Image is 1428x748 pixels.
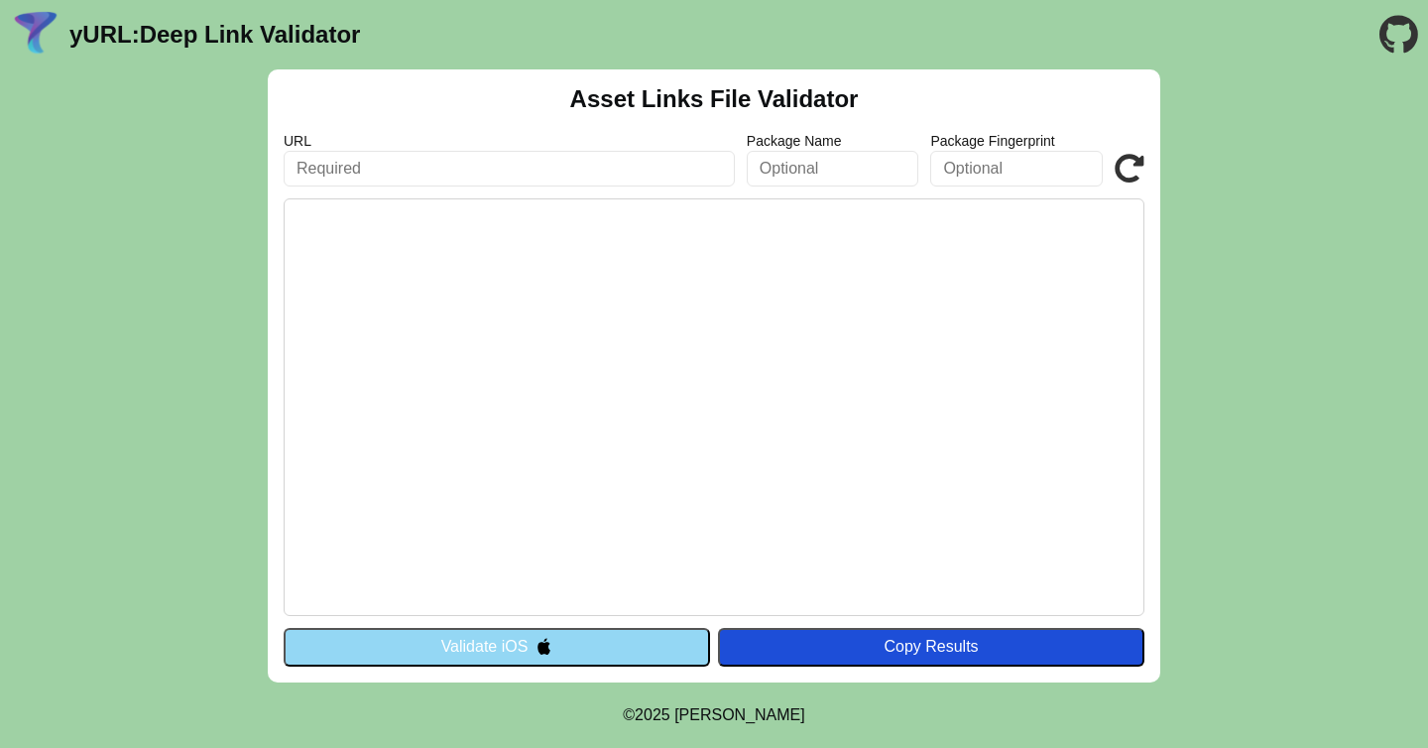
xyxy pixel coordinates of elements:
[623,683,804,748] footer: ©
[535,638,552,655] img: appleIcon.svg
[69,21,360,49] a: yURL:Deep Link Validator
[747,151,919,187] input: Optional
[10,9,61,61] img: yURL Logo
[930,151,1103,187] input: Optional
[570,85,859,113] h2: Asset Links File Validator
[284,151,735,187] input: Required
[284,133,735,149] label: URL
[930,133,1103,149] label: Package Fingerprint
[635,706,670,723] span: 2025
[718,628,1144,666] button: Copy Results
[284,628,710,666] button: Validate iOS
[747,133,919,149] label: Package Name
[728,638,1134,656] div: Copy Results
[674,706,805,723] a: Michael Ibragimchayev's Personal Site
